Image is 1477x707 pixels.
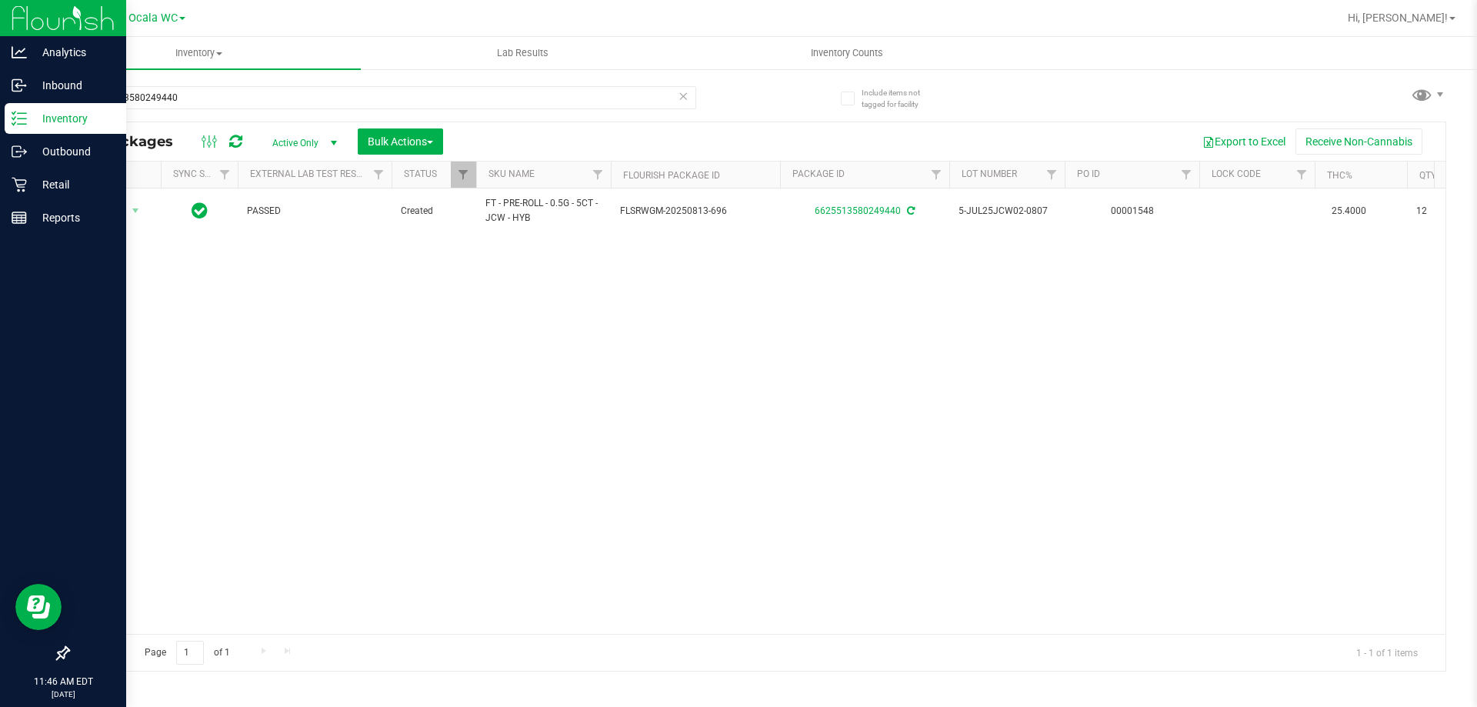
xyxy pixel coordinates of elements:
[1192,128,1295,155] button: Export to Excel
[404,168,437,179] a: Status
[1174,162,1199,188] a: Filter
[37,46,361,60] span: Inventory
[212,162,238,188] a: Filter
[366,162,392,188] a: Filter
[361,37,685,69] a: Lab Results
[1111,205,1154,216] a: 00001548
[451,162,476,188] a: Filter
[1344,641,1430,664] span: 1 - 1 of 1 items
[1039,162,1065,188] a: Filter
[12,144,27,159] inline-svg: Outbound
[585,162,611,188] a: Filter
[1077,168,1100,179] a: PO ID
[7,675,119,689] p: 11:46 AM EDT
[37,37,361,69] a: Inventory
[176,641,204,665] input: 1
[1324,200,1374,222] span: 25.4000
[1327,170,1352,181] a: THC%
[620,204,771,218] span: FLSRWGM-20250813-696
[128,12,178,25] span: Ocala WC
[27,175,119,194] p: Retail
[12,177,27,192] inline-svg: Retail
[27,142,119,161] p: Outbound
[485,196,602,225] span: FT - PRE-ROLL - 0.5G - 5CT - JCW - HYB
[488,168,535,179] a: SKU Name
[924,162,949,188] a: Filter
[250,168,371,179] a: External Lab Test Result
[1416,204,1475,218] span: 12
[815,205,901,216] a: 6625513580249440
[862,87,939,110] span: Include items not tagged for facility
[1289,162,1315,188] a: Filter
[12,78,27,93] inline-svg: Inbound
[1212,168,1261,179] a: Lock Code
[1295,128,1422,155] button: Receive Non-Cannabis
[678,86,688,106] span: Clear
[792,168,845,179] a: Package ID
[247,204,382,218] span: PASSED
[12,45,27,60] inline-svg: Analytics
[962,168,1017,179] a: Lot Number
[27,208,119,227] p: Reports
[80,133,188,150] span: All Packages
[368,135,433,148] span: Bulk Actions
[905,205,915,216] span: Sync from Compliance System
[959,204,1055,218] span: 5-JUL25JCW02-0807
[623,170,720,181] a: Flourish Package ID
[401,204,467,218] span: Created
[15,584,62,630] iframe: Resource center
[476,46,569,60] span: Lab Results
[173,168,232,179] a: Sync Status
[27,43,119,62] p: Analytics
[1419,170,1436,181] a: Qty
[12,210,27,225] inline-svg: Reports
[7,689,119,700] p: [DATE]
[12,111,27,126] inline-svg: Inventory
[68,86,696,109] input: Search Package ID, Item Name, SKU, Lot or Part Number...
[1348,12,1448,24] span: Hi, [PERSON_NAME]!
[27,109,119,128] p: Inventory
[685,37,1009,69] a: Inventory Counts
[790,46,904,60] span: Inventory Counts
[192,200,208,222] span: In Sync
[358,128,443,155] button: Bulk Actions
[126,200,145,222] span: select
[27,76,119,95] p: Inbound
[132,641,242,665] span: Page of 1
